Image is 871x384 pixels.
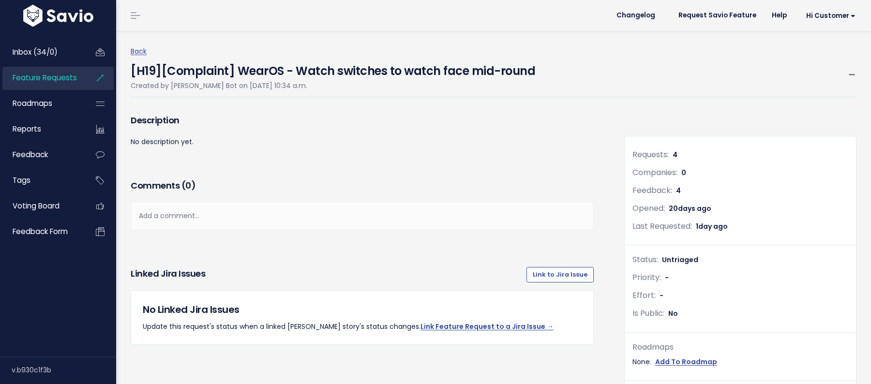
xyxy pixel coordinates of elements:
a: Link to Jira Issue [526,267,594,282]
span: Opened: [632,203,665,214]
h3: Description [131,114,594,127]
span: Created by [PERSON_NAME] Bot on [DATE] 10:34 a.m. [131,81,307,90]
span: Priority: [632,272,661,283]
span: day ago [698,222,728,231]
span: 0 [681,168,686,177]
span: 20 [669,204,711,213]
span: Last Requested: [632,221,692,232]
span: 4 [673,150,677,160]
a: Help [764,8,795,23]
span: No [668,309,678,318]
a: Request Savio Feature [671,8,764,23]
span: Companies: [632,167,677,178]
p: No description yet. [131,136,594,148]
span: 4 [676,186,681,195]
div: Add a comment... [131,202,594,230]
span: - [665,273,669,282]
a: Reports [2,118,80,140]
a: Back [131,46,147,56]
span: Feedback [13,149,48,160]
span: Roadmaps [13,98,52,108]
span: Is Public: [632,308,664,319]
span: Status: [632,254,658,265]
span: days ago [678,204,711,213]
div: v.b930c1f3b [12,357,116,383]
a: Roadmaps [2,92,80,115]
span: Changelog [616,12,655,19]
span: - [660,291,663,300]
span: Hi Customer [806,12,856,19]
a: Feedback [2,144,80,166]
a: Hi Customer [795,8,863,23]
a: Feedback form [2,221,80,243]
a: Tags [2,169,80,192]
a: Feature Requests [2,67,80,89]
h5: No Linked Jira Issues [143,302,582,317]
a: Inbox (34/0) [2,41,80,63]
span: Inbox (34/0) [13,47,58,57]
a: Voting Board [2,195,80,217]
span: Reports [13,124,41,134]
span: 0 [185,179,191,192]
h3: Linked Jira issues [131,267,205,282]
h3: Comments ( ) [131,179,594,192]
span: Requests: [632,149,669,160]
p: Update this request's status when a linked [PERSON_NAME] story's status changes. [143,321,582,333]
a: Add To Roadmap [655,356,717,368]
h4: [H19][Complaint] WearOS - Watch switches to watch face mid-round [131,58,535,80]
span: Voting Board [13,201,60,211]
span: Untriaged [662,255,698,265]
div: Roadmaps [632,340,848,354]
span: 1 [696,222,728,231]
div: None. [632,356,848,368]
span: Effort: [632,290,656,301]
a: Link Feature Request to a Jira Issue → [420,322,554,331]
span: Feature Requests [13,73,77,83]
span: Tags [13,175,30,185]
span: Feedback form [13,226,68,236]
img: logo-white.9d6f32f41409.svg [21,5,96,27]
span: Feedback: [632,185,672,196]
